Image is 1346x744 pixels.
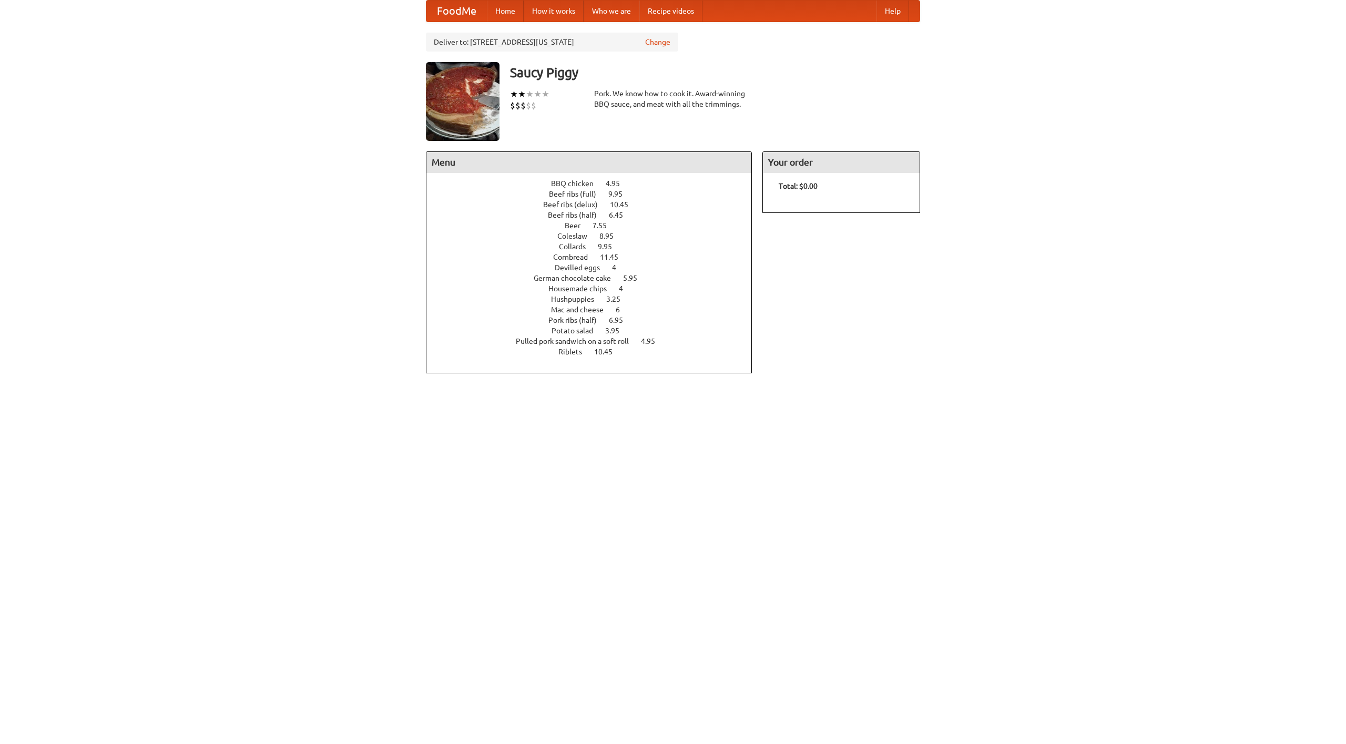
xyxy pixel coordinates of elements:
span: 9.95 [608,190,633,198]
span: German chocolate cake [534,274,621,282]
a: Housemade chips 4 [548,284,643,293]
a: Cornbread 11.45 [553,253,638,261]
a: Change [645,37,670,47]
span: 3.25 [606,295,631,303]
li: ★ [510,88,518,100]
span: Beef ribs (delux) [543,200,608,209]
a: Devilled eggs 4 [555,263,636,272]
a: Who we are [584,1,639,22]
a: Hushpuppies 3.25 [551,295,640,303]
span: Beer [565,221,591,230]
span: Coleslaw [557,232,598,240]
span: Cornbread [553,253,598,261]
a: Pork ribs (half) 6.95 [548,316,643,324]
a: How it works [524,1,584,22]
a: Potato salad 3.95 [552,327,639,335]
a: BBQ chicken 4.95 [551,179,639,188]
span: Hushpuppies [551,295,605,303]
span: Potato salad [552,327,604,335]
a: Home [487,1,524,22]
a: FoodMe [426,1,487,22]
h3: Saucy Piggy [510,62,920,83]
img: angular.jpg [426,62,499,141]
div: Pork. We know how to cook it. Award-winning BBQ sauce, and meat with all the trimmings. [594,88,752,109]
a: Help [876,1,909,22]
a: Recipe videos [639,1,702,22]
span: 4.95 [641,337,666,345]
span: 5.95 [623,274,648,282]
h4: Menu [426,152,751,173]
span: 8.95 [599,232,624,240]
li: $ [526,100,531,111]
span: 11.45 [600,253,629,261]
a: Riblets 10.45 [558,348,632,356]
span: 6.95 [609,316,634,324]
a: Beef ribs (full) 9.95 [549,190,642,198]
span: 6 [616,305,630,314]
span: 9.95 [598,242,623,251]
a: Beef ribs (half) 6.45 [548,211,643,219]
h4: Your order [763,152,920,173]
span: 4.95 [606,179,630,188]
li: ★ [518,88,526,100]
a: Beer 7.55 [565,221,626,230]
span: 4 [612,263,627,272]
span: 4 [619,284,634,293]
li: ★ [526,88,534,100]
span: Riblets [558,348,593,356]
span: BBQ chicken [551,179,604,188]
li: $ [510,100,515,111]
li: $ [531,100,536,111]
span: Pulled pork sandwich on a soft roll [516,337,639,345]
span: Collards [559,242,596,251]
li: ★ [534,88,542,100]
span: 10.45 [610,200,639,209]
a: Collards 9.95 [559,242,631,251]
span: Devilled eggs [555,263,610,272]
div: Deliver to: [STREET_ADDRESS][US_STATE] [426,33,678,52]
span: 6.45 [609,211,634,219]
span: Pork ribs (half) [548,316,607,324]
li: $ [521,100,526,111]
a: Coleslaw 8.95 [557,232,633,240]
span: 3.95 [605,327,630,335]
span: Mac and cheese [551,305,614,314]
a: Mac and cheese 6 [551,305,639,314]
b: Total: $0.00 [779,182,818,190]
a: Beef ribs (delux) 10.45 [543,200,648,209]
span: 7.55 [593,221,617,230]
li: ★ [542,88,549,100]
span: Housemade chips [548,284,617,293]
span: 10.45 [594,348,623,356]
li: $ [515,100,521,111]
a: German chocolate cake 5.95 [534,274,657,282]
span: Beef ribs (half) [548,211,607,219]
a: Pulled pork sandwich on a soft roll 4.95 [516,337,675,345]
span: Beef ribs (full) [549,190,607,198]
